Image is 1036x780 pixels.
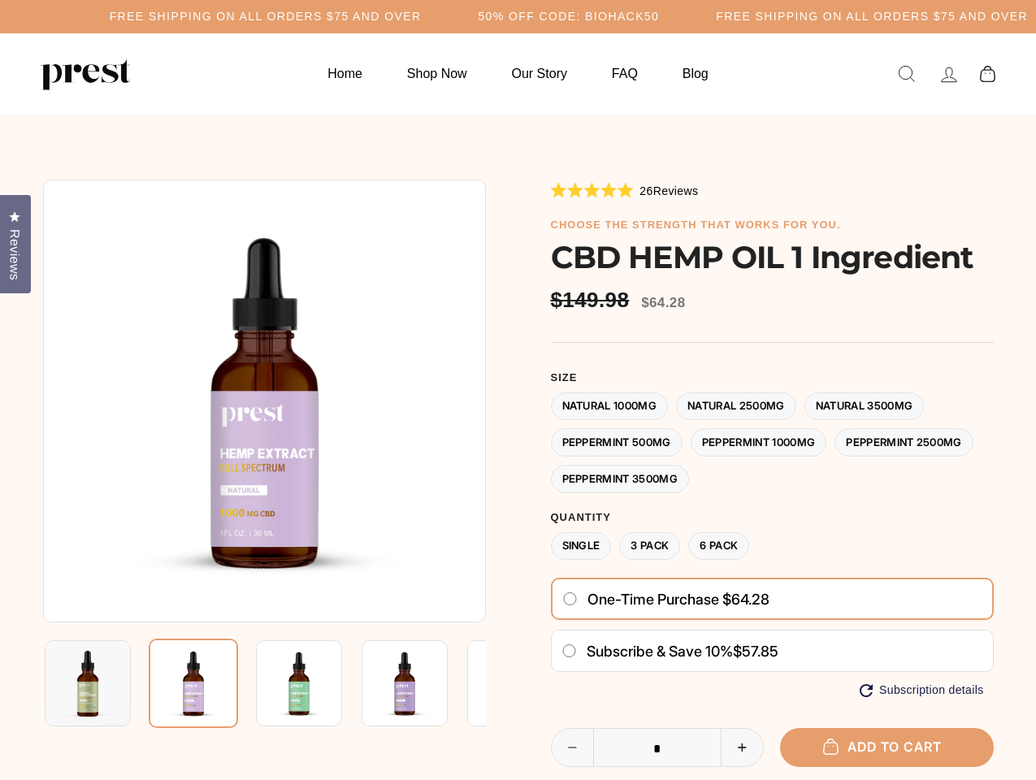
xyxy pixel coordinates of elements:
a: Blog [662,58,729,89]
span: One-time purchase $64.28 [587,591,769,609]
label: Single [551,532,612,561]
span: Subscription details [879,683,983,697]
button: Increase item quantity by one [721,729,763,766]
div: 26Reviews [551,181,699,199]
label: Peppermint 500MG [551,428,683,457]
label: 3 Pack [619,532,680,561]
label: Natural 2500MG [676,392,796,421]
span: $149.98 [551,288,634,313]
img: CBD HEMP OIL 1 Ingredient [45,640,131,726]
a: Our Story [492,58,587,89]
label: Peppermint 2500MG [834,428,973,457]
input: quantity [552,729,764,768]
label: Peppermint 3500MG [551,465,690,493]
h6: choose the strength that works for you. [551,219,994,232]
img: CBD HEMP OIL 1 Ingredient [43,180,486,622]
button: Reduce item quantity by one [552,729,594,766]
span: $64.28 [641,295,685,310]
label: Natural 3500MG [804,392,925,421]
label: Size [551,371,994,384]
label: Peppermint 1000MG [691,428,827,457]
button: Add to cart [780,728,994,766]
span: Add to cart [831,739,942,755]
h5: 50% OFF CODE: BIOHACK50 [478,10,659,24]
span: 26 [639,184,652,197]
span: Subscribe & save 10% [587,643,733,660]
a: Home [307,58,383,89]
img: CBD HEMP OIL 1 Ingredient [149,639,238,728]
label: 6 Pack [688,532,749,561]
a: Shop Now [387,58,488,89]
h5: Free Shipping on all orders $75 and over [716,10,1028,24]
label: Quantity [551,511,994,524]
img: CBD HEMP OIL 1 Ingredient [362,640,448,726]
span: Reviews [4,229,25,280]
a: FAQ [592,58,658,89]
input: One-time purchase $64.28 [562,592,578,605]
h1: CBD HEMP OIL 1 Ingredient [551,239,994,275]
button: Subscription details [860,683,983,697]
input: Subscribe & save 10%$57.85 [561,644,577,657]
img: CBD HEMP OIL 1 Ingredient [256,640,342,726]
ul: Primary [307,58,728,89]
img: CBD HEMP OIL 1 Ingredient [467,640,553,726]
span: Reviews [653,184,699,197]
img: PREST ORGANICS [41,58,130,90]
label: Natural 1000MG [551,392,669,421]
span: $57.85 [733,643,778,660]
h5: Free Shipping on all orders $75 and over [110,10,422,24]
